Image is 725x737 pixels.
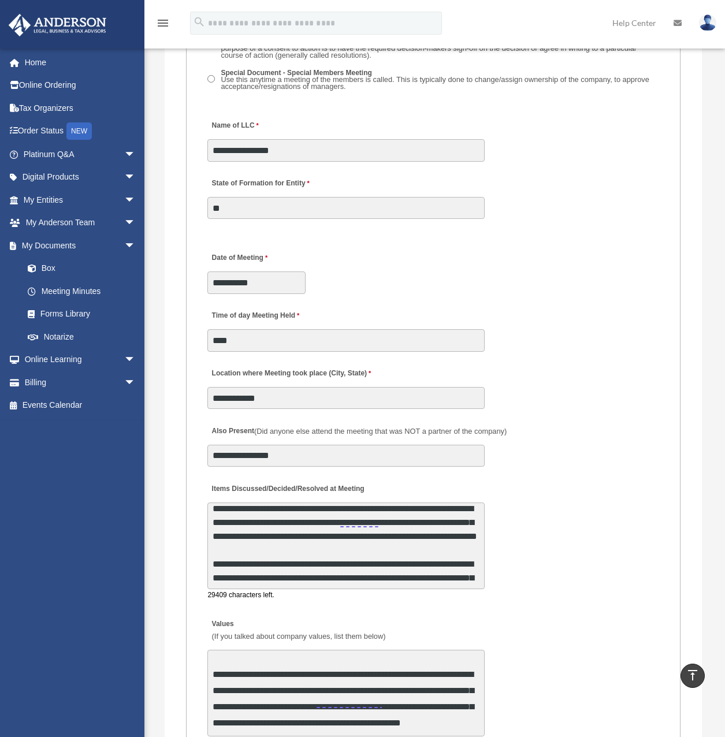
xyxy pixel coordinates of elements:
[221,75,649,91] span: Use this anytime a meeting of the members is called. This is typically done to change/assign owne...
[193,16,206,28] i: search
[16,303,153,326] a: Forms Library
[699,14,716,31] img: User Pic
[217,68,659,93] label: Special Document - Special Members Meeting
[207,481,367,497] label: Items Discussed/Decided/Resolved at Meeting
[16,325,153,348] a: Notarize
[207,617,388,645] label: Values
[16,257,153,280] a: Box
[207,366,374,382] label: Location where Meeting took place (City, State)
[156,16,170,30] i: menu
[8,348,153,371] a: Online Learningarrow_drop_down
[156,20,170,30] a: menu
[207,308,317,324] label: Time of day Meeting Held
[207,176,312,192] label: State of Formation for Entity
[207,423,510,439] label: Also Present
[124,371,147,394] span: arrow_drop_down
[8,211,153,234] a: My Anderson Teamarrow_drop_down
[124,166,147,189] span: arrow_drop_down
[254,427,507,435] span: (Did anyone else attend the meeting that was NOT a partner of the company)
[8,371,153,394] a: Billingarrow_drop_down
[207,589,485,601] div: 29409 characters left.
[8,120,153,143] a: Order StatusNEW
[124,143,147,166] span: arrow_drop_down
[8,394,153,417] a: Events Calendar
[16,280,147,303] a: Meeting Minutes
[212,632,386,641] span: (If you talked about company values, list them below)
[686,668,700,682] i: vertical_align_top
[8,74,153,97] a: Online Ordering
[8,96,153,120] a: Tax Organizers
[124,234,147,258] span: arrow_drop_down
[124,188,147,212] span: arrow_drop_down
[8,166,153,189] a: Digital Productsarrow_drop_down
[207,118,261,134] label: Name of LLC
[124,348,147,372] span: arrow_drop_down
[8,51,153,74] a: Home
[66,122,92,140] div: NEW
[124,211,147,235] span: arrow_drop_down
[8,143,153,166] a: Platinum Q&Aarrow_drop_down
[8,188,153,211] a: My Entitiesarrow_drop_down
[681,664,705,688] a: vertical_align_top
[8,234,153,257] a: My Documentsarrow_drop_down
[207,251,317,266] label: Date of Meeting
[5,14,110,36] img: Anderson Advisors Platinum Portal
